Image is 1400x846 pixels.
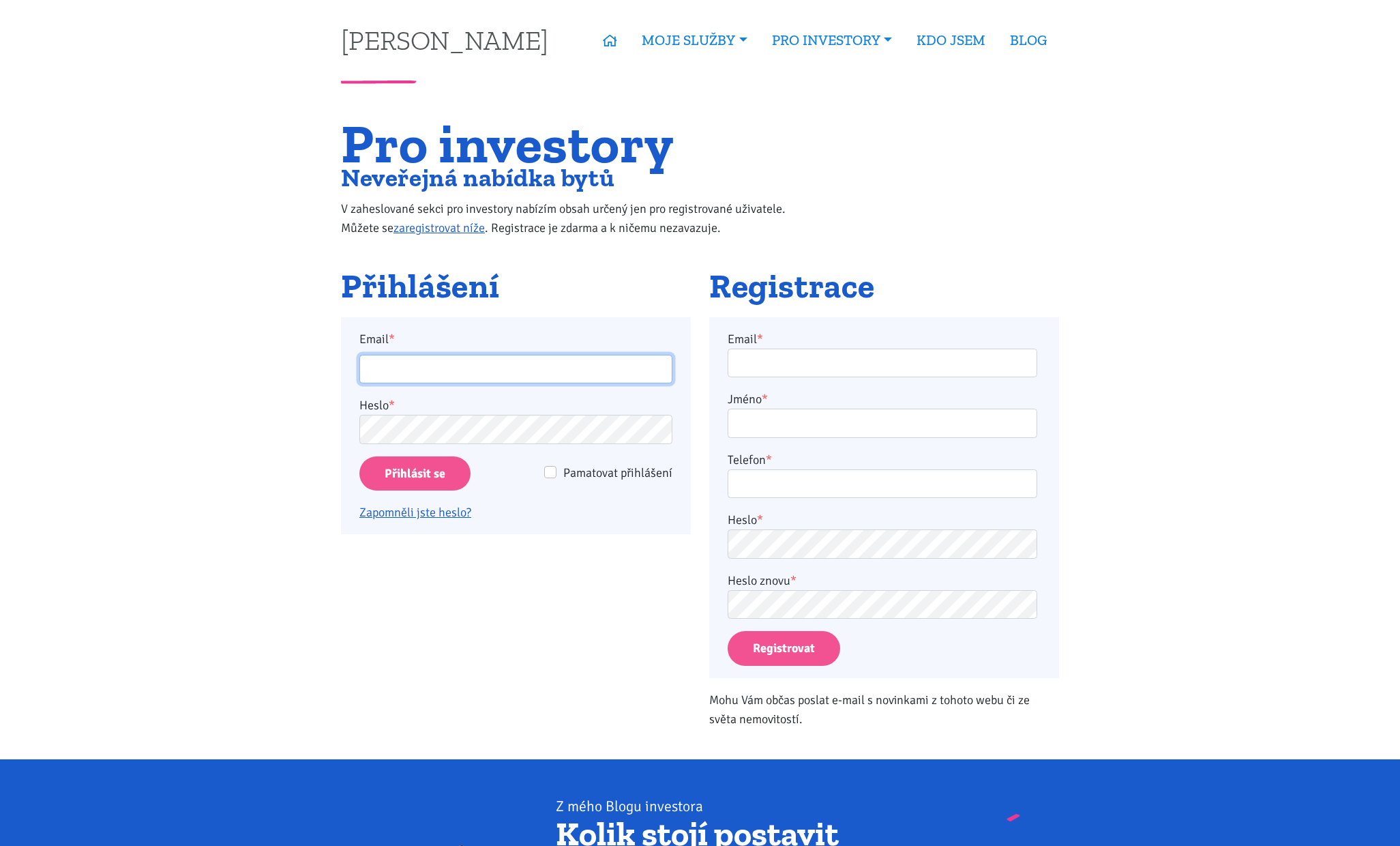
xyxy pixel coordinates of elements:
label: Email [728,330,763,349]
a: Zapomněli jste heslo? [359,505,471,520]
h2: Přihlášení [341,268,691,305]
a: BLOG [998,25,1059,56]
abbr: required [790,573,796,588]
label: Heslo znovu [728,571,796,590]
div: Z mého Blogu investora [556,797,967,816]
input: Přihlásit se [359,456,471,491]
a: KDO JSEM [904,25,998,56]
span: Pamatovat přihlášení [563,465,672,480]
abbr: required [766,452,772,467]
h2: Neveřejná nabídka bytů [341,166,814,189]
label: Heslo [728,510,763,529]
a: [PERSON_NAME] [341,27,548,53]
label: Telefon [728,450,772,469]
label: Jméno [728,390,768,409]
abbr: required [757,332,763,347]
a: zaregistrovat níže [393,220,485,235]
a: MOJE SLUŽBY [629,25,759,56]
button: Registrovat [728,631,840,666]
p: Mohu Vám občas poslat e-mail s novinkami z tohoto webu či ze světa nemovitostí. [709,690,1059,729]
abbr: required [757,512,763,527]
a: PRO INVESTORY [760,25,904,56]
p: V zaheslované sekci pro investory nabízím obsah určený jen pro registrované uživatele. Můžete se ... [341,199,814,237]
label: Email [351,330,682,349]
h2: Registrace [709,268,1059,305]
label: Heslo [359,396,395,415]
abbr: required [762,392,768,407]
h1: Pro investory [341,121,814,166]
